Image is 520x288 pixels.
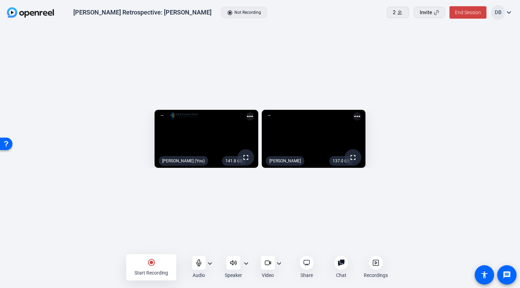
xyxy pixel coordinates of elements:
mat-icon: message [503,271,511,279]
mat-icon: more_horiz [353,112,361,121]
button: 2 [387,7,409,18]
button: End Session [449,6,486,19]
mat-icon: accessibility [480,271,489,279]
mat-icon: radio_button_checked [147,258,156,267]
mat-icon: expand_more [275,259,283,268]
div: [PERSON_NAME] Retrospective: [PERSON_NAME] [73,8,212,17]
div: DB [491,5,505,20]
span: 2 [393,9,396,17]
img: logo [170,112,198,119]
mat-icon: fullscreen [349,153,357,162]
div: Recordings [364,272,388,279]
span: End Session [455,10,481,15]
mat-icon: expand_more [206,259,214,268]
div: Speaker [225,272,242,279]
div: Share [300,272,313,279]
img: OpenReel logo [7,7,54,18]
div: Video [262,272,274,279]
div: Audio [193,272,205,279]
button: Invite [414,7,445,18]
mat-icon: expand_more [505,8,513,17]
div: [PERSON_NAME] (You) [159,156,208,166]
mat-icon: expand_more [242,259,250,268]
div: Chat [336,272,346,279]
div: 141.8 GB [222,156,246,166]
div: Start Recording [134,269,168,276]
div: 137.0 GB [329,156,353,166]
mat-icon: more_horiz [246,112,254,121]
div: [PERSON_NAME] [266,156,304,166]
mat-icon: fullscreen [242,153,250,162]
span: Invite [420,9,432,17]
